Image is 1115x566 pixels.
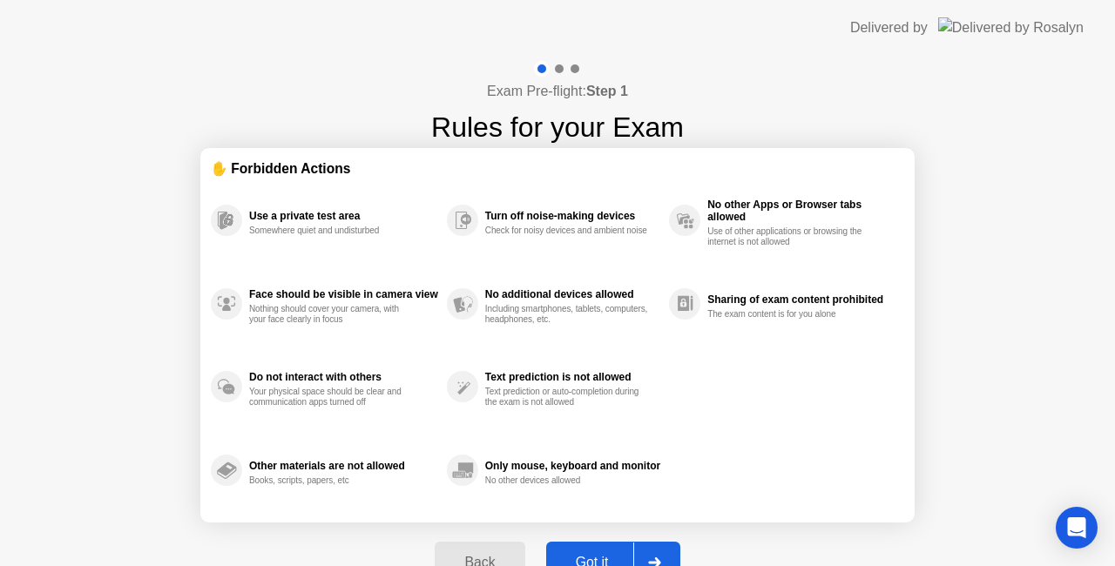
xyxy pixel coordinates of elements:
[249,210,438,222] div: Use a private test area
[586,84,628,98] b: Step 1
[485,304,650,325] div: Including smartphones, tablets, computers, headphones, etc.
[707,309,872,320] div: The exam content is for you alone
[707,293,895,306] div: Sharing of exam content prohibited
[485,288,660,300] div: No additional devices allowed
[249,475,414,486] div: Books, scripts, papers, etc
[485,460,660,472] div: Only mouse, keyboard and monitor
[707,226,872,247] div: Use of other applications or browsing the internet is not allowed
[249,387,414,408] div: Your physical space should be clear and communication apps turned off
[707,199,895,223] div: No other Apps or Browser tabs allowed
[249,371,438,383] div: Do not interact with others
[485,226,650,236] div: Check for noisy devices and ambient noise
[485,387,650,408] div: Text prediction or auto-completion during the exam is not allowed
[850,17,928,38] div: Delivered by
[487,81,628,102] h4: Exam Pre-flight:
[431,106,684,148] h1: Rules for your Exam
[249,460,438,472] div: Other materials are not allowed
[485,210,660,222] div: Turn off noise-making devices
[485,371,660,383] div: Text prediction is not allowed
[211,158,904,179] div: ✋ Forbidden Actions
[249,304,414,325] div: Nothing should cover your camera, with your face clearly in focus
[1056,507,1098,549] div: Open Intercom Messenger
[249,226,414,236] div: Somewhere quiet and undisturbed
[938,17,1084,37] img: Delivered by Rosalyn
[249,288,438,300] div: Face should be visible in camera view
[485,475,650,486] div: No other devices allowed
